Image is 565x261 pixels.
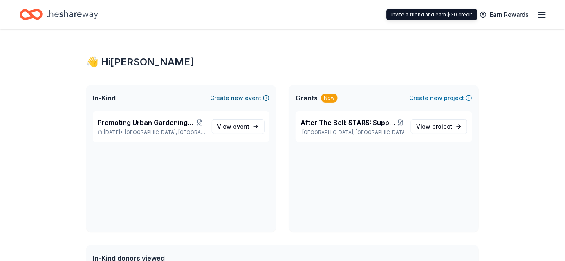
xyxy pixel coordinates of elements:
[210,93,269,103] button: Createnewevent
[231,93,243,103] span: new
[386,9,477,20] div: Invite a friend and earn $30 credit
[321,94,338,103] div: New
[93,93,116,103] span: In-Kind
[430,93,442,103] span: new
[98,129,205,136] p: [DATE] •
[300,129,404,136] p: [GEOGRAPHIC_DATA], [GEOGRAPHIC_DATA]
[125,129,205,136] span: [GEOGRAPHIC_DATA], [GEOGRAPHIC_DATA]
[432,123,452,130] span: project
[409,93,472,103] button: Createnewproject
[20,5,98,24] a: Home
[300,118,397,127] span: After The Bell: STARS: Support, Thrive, Achieve, Reach, Succeed
[212,119,265,134] a: View event
[475,7,534,22] a: Earn Rewards
[416,122,452,132] span: View
[217,122,249,132] span: View
[86,56,479,69] div: 👋 Hi [PERSON_NAME]
[411,119,467,134] a: View project
[296,93,318,103] span: Grants
[98,118,195,127] span: Promoting Urban Gardening and Healthy Eating
[233,123,249,130] span: event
